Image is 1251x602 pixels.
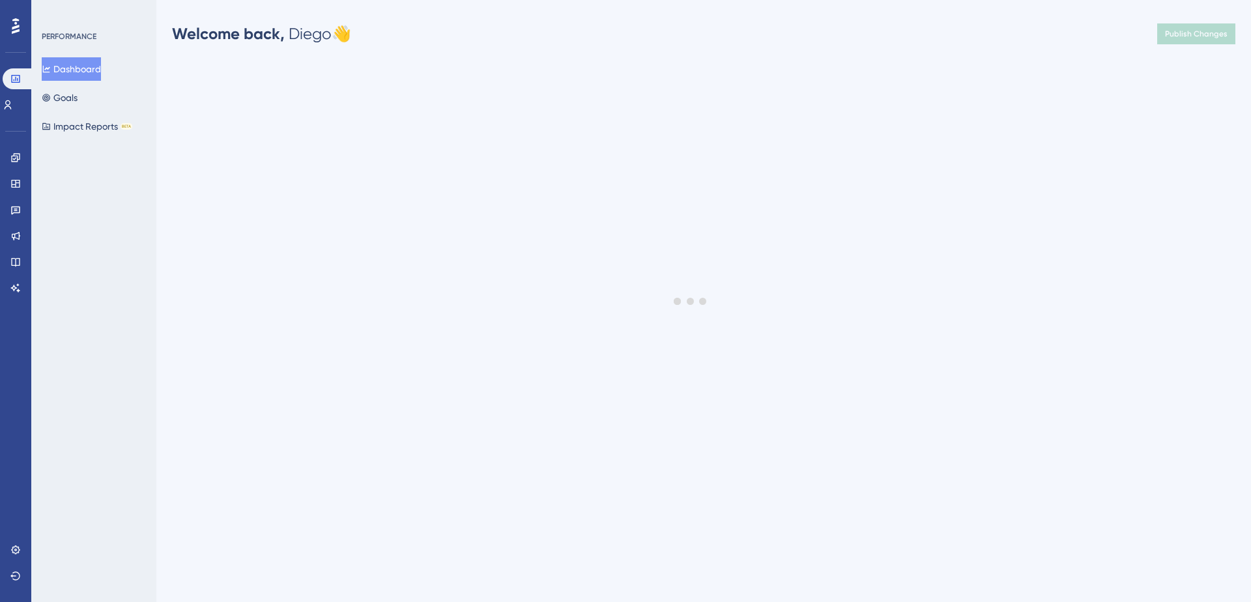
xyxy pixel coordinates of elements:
[172,23,351,44] div: Diego 👋
[42,86,78,109] button: Goals
[42,115,132,138] button: Impact ReportsBETA
[121,123,132,130] div: BETA
[42,31,96,42] div: PERFORMANCE
[172,24,285,43] span: Welcome back,
[1165,29,1228,39] span: Publish Changes
[1157,23,1235,44] button: Publish Changes
[42,57,101,81] button: Dashboard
